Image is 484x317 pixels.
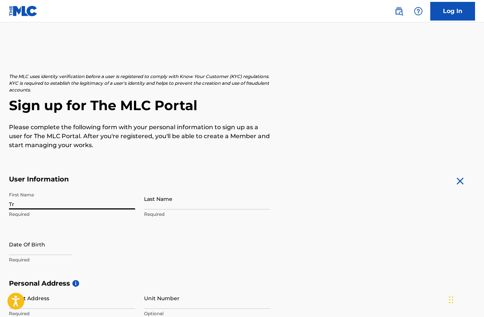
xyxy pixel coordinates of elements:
h2: Sign up for The MLC Portal [9,97,475,114]
img: MLC Logo [9,6,38,16]
p: Please complete the following form with your personal information to sign up as a user for The ML... [9,123,270,150]
a: Public Search [391,4,406,19]
p: Required [144,211,270,218]
img: search [394,7,403,16]
p: Required [9,211,135,218]
p: The MLC uses identity verification before a user is registered to comply with Know Your Customer ... [9,73,270,93]
p: Optional [144,310,270,317]
p: Required [9,310,135,317]
h5: Personal Address [9,279,475,288]
img: help [414,7,423,16]
div: Help [411,4,426,19]
div: Drag [449,289,453,311]
img: close [454,175,466,187]
iframe: Chat Widget [447,281,484,317]
h5: User Information [9,175,270,184]
span: i [72,280,79,287]
p: Required [9,257,135,263]
a: Log In [430,2,475,21]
